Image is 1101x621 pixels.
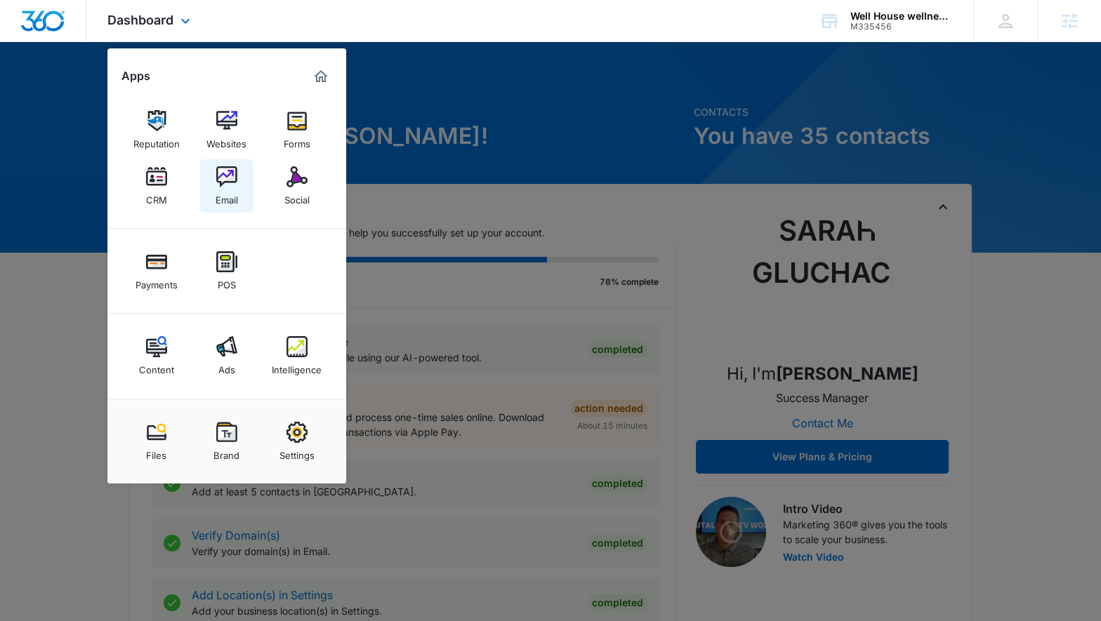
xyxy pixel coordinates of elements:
div: Settings [279,443,315,461]
div: Email [216,187,238,206]
span: Dashboard [107,13,173,27]
div: Reputation [133,131,180,149]
a: Brand [200,415,253,468]
a: Payments [130,244,183,298]
a: Settings [270,415,324,468]
div: POS [218,272,236,291]
a: POS [200,244,253,298]
a: Websites [200,103,253,156]
div: Forms [284,131,310,149]
div: Social [284,187,310,206]
div: Ads [218,357,235,375]
a: Marketing 360® Dashboard [310,65,332,88]
a: Files [130,415,183,468]
div: Websites [206,131,246,149]
div: Content [139,357,174,375]
a: Social [270,159,324,213]
div: Files [146,443,166,461]
div: CRM [146,187,167,206]
div: Payments [136,272,178,291]
a: Forms [270,103,324,156]
a: Ads [200,329,253,382]
div: Intelligence [272,357,322,375]
a: Intelligence [270,329,324,382]
a: Content [130,329,183,382]
div: account id [850,22,953,32]
h2: Apps [121,69,150,83]
a: CRM [130,159,183,213]
div: Brand [213,443,239,461]
a: Email [200,159,253,213]
div: account name [850,11,953,22]
a: Reputation [130,103,183,156]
